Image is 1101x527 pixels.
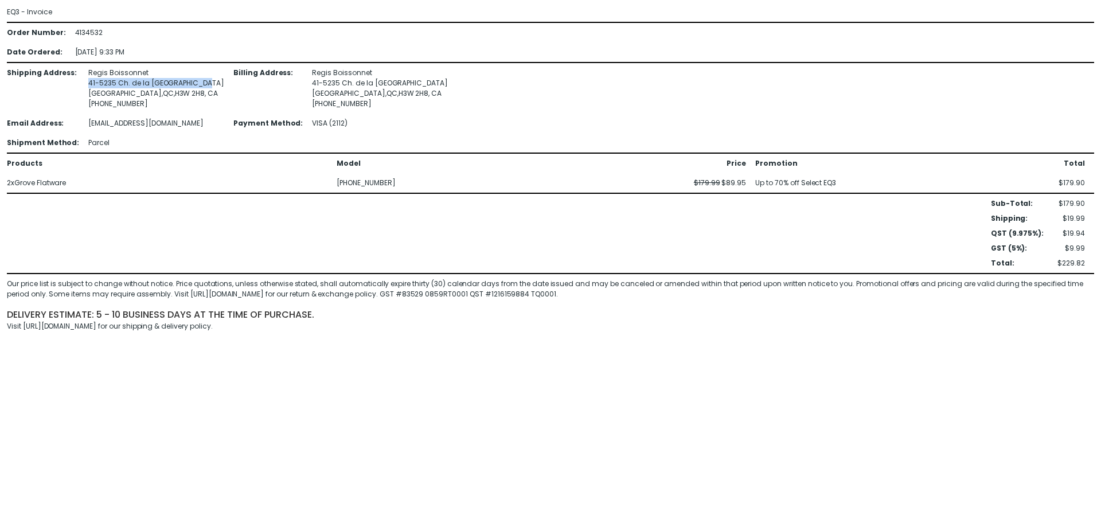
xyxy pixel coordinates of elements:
[7,308,314,321] span: delivery estimate: 5 - 10 business days at the time of purchase.
[233,118,303,128] div: Payment Method :
[7,28,66,38] div: Order Number :
[7,321,1094,331] div: Visit [URL][DOMAIN_NAME] for our shipping & delivery policy.
[75,47,124,57] div: [DATE] 9:33 PM
[694,178,720,188] span: $179.99
[1057,243,1085,253] div: $9.99
[88,118,224,128] div: [EMAIL_ADDRESS][DOMAIN_NAME]
[7,279,1094,299] div: Our price list is subject to change without notice. Price quotations, unless otherwise stated, sh...
[337,178,497,188] div: [PHONE_NUMBER]
[7,158,327,169] div: Products
[312,118,448,128] div: VISA (2112)
[727,158,746,169] div: Price
[991,213,1044,224] div: Shipping :
[7,7,1094,331] div: EQ3 - Invoice
[694,178,746,188] div: $89.95
[88,68,224,109] div: Regis Boissonnet 41-5235 Ch. de la [GEOGRAPHIC_DATA] [GEOGRAPHIC_DATA] , QC , H3W 2H8 , CA
[7,68,79,109] div: Shipping Address :
[1057,228,1085,239] div: $19.94
[1057,213,1085,224] div: $19.99
[88,99,224,109] div: [PHONE_NUMBER]
[991,258,1044,268] div: Total :
[7,118,79,128] div: Email Address :
[1059,178,1085,188] div: $179.90
[991,228,1044,239] div: QST (9.975%) :
[755,178,915,188] div: Up to 70% off Select EQ3
[755,158,915,169] div: Promotion
[312,99,448,109] div: [PHONE_NUMBER]
[7,178,327,188] div: 2 x Grove Flatware
[7,138,79,148] div: Shipment Method :
[991,198,1044,209] div: Sub-Total :
[337,158,497,169] div: Model
[75,28,124,38] div: 4134532
[991,243,1044,253] div: GST (5%) :
[312,68,448,109] div: Regis Boissonnet 41-5235 Ch. de la [GEOGRAPHIC_DATA] [GEOGRAPHIC_DATA] , QC , H3W 2H8 , CA
[1057,258,1085,268] div: $229.82
[1057,198,1085,209] div: $179.90
[233,68,303,109] div: Billing Address :
[7,47,66,57] div: Date Ordered :
[88,138,224,148] div: Parcel
[1064,158,1085,169] div: Total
